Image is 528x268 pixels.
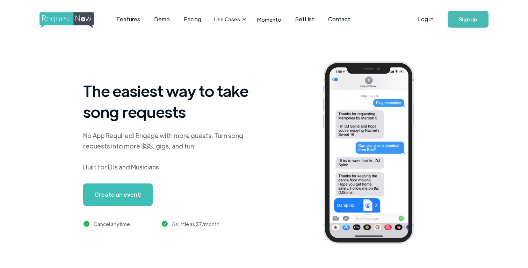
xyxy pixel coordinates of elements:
[250,9,288,30] a: Momento
[147,8,177,30] a: Demo
[39,12,92,26] a: home
[39,12,107,28] img: requestnow logo
[94,220,130,228] div: Cancel anytime
[83,130,258,172] div: No App Required! Engage with more guests. Turn song requests into more $$$, gigs, and fun! Built ...
[83,183,153,206] a: Create an event!
[411,7,441,31] a: Log In
[84,221,89,227] img: green checkmark
[214,15,240,23] div: Use Cases
[162,221,168,227] img: green checkmark
[288,8,321,30] a: SetList
[172,220,219,228] div: As little as $7/month
[321,8,357,30] a: Contact
[210,8,248,30] div: Use Cases
[83,80,258,122] h1: The easiest way to take song requests
[177,8,208,30] a: Pricing
[315,57,433,251] img: iphone screenshot
[448,11,489,28] a: Sign Up
[109,8,147,30] a: Features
